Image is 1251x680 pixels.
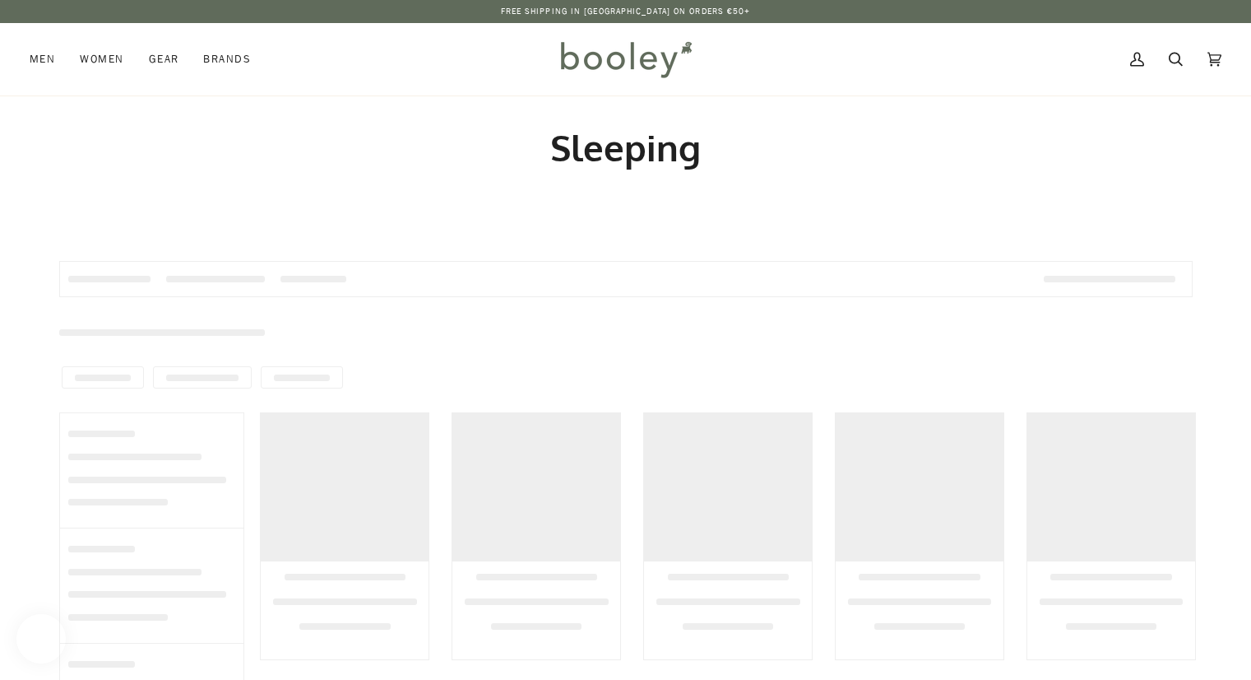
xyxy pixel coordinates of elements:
a: Brands [191,23,263,95]
span: Gear [149,51,179,68]
a: Gear [137,23,192,95]
a: Men [30,23,67,95]
span: Brands [203,51,251,68]
img: Booley [554,35,697,83]
a: Women [67,23,136,95]
span: Men [30,51,55,68]
iframe: Button to open loyalty program pop-up [16,614,66,664]
h1: Sleeping [59,125,1193,170]
p: Free Shipping in [GEOGRAPHIC_DATA] on Orders €50+ [501,5,751,18]
span: Women [80,51,123,68]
